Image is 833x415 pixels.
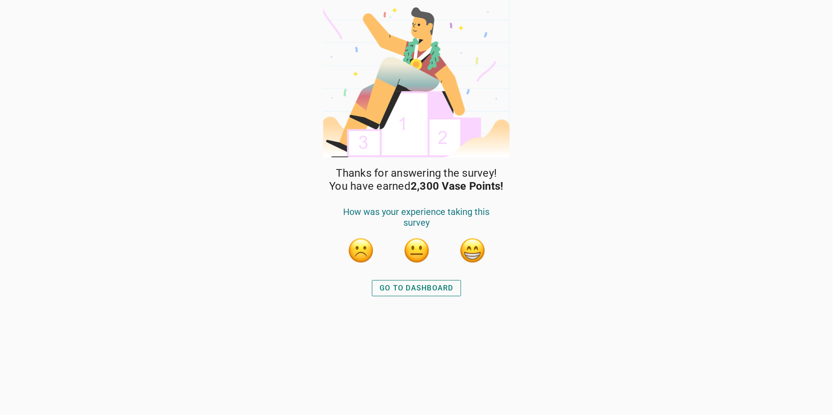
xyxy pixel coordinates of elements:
[411,180,504,192] strong: 2,300 Vase Points!
[380,283,453,294] div: GO TO DASHBOARD
[333,206,500,237] div: How was your experience taking this survey
[336,167,497,180] span: Thanks for answering the survey!
[329,180,503,193] span: You have earned
[372,280,461,296] button: GO TO DASHBOARD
